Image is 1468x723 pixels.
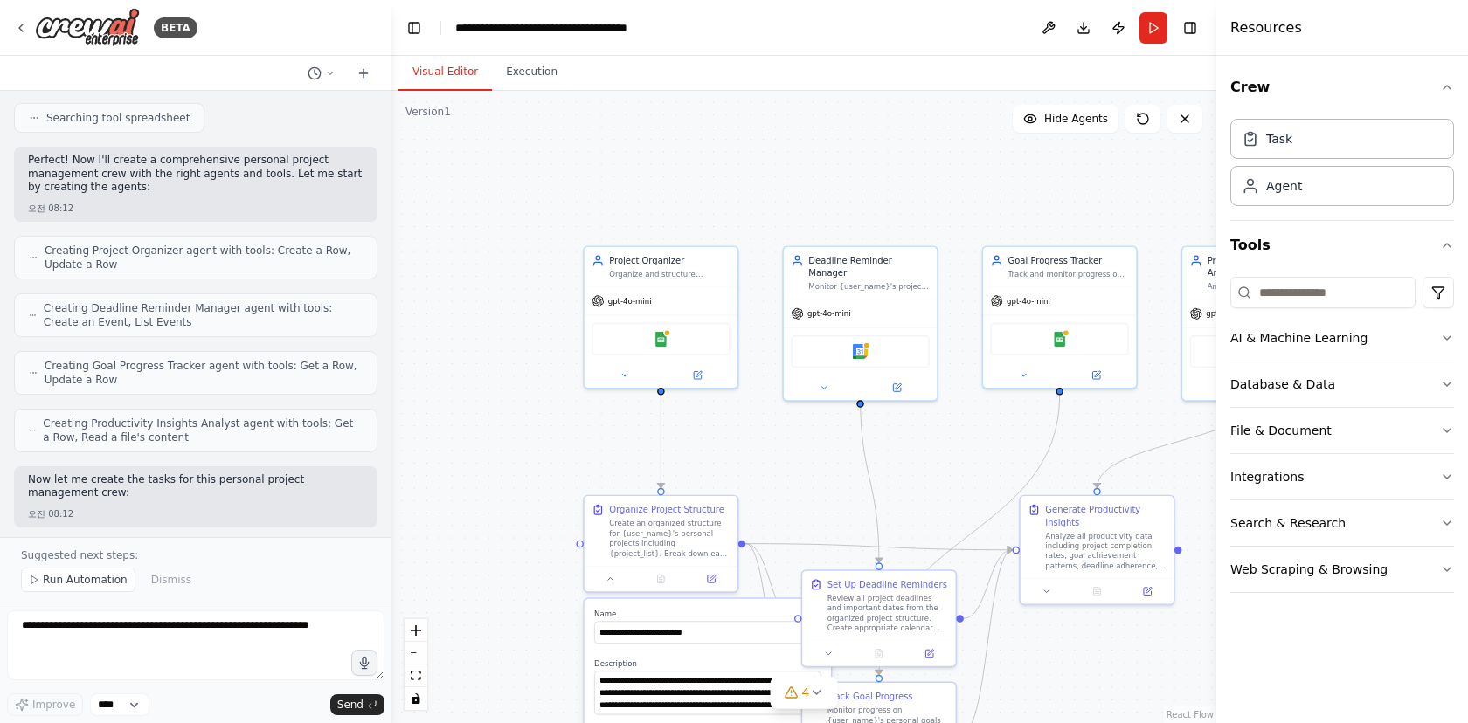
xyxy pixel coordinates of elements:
[609,270,730,279] div: Organize and structure {user_name}'s personal projects by creating clear project plans, breaking ...
[609,254,730,266] div: Project Organizer
[808,254,929,279] div: Deadline Reminder Manager
[1230,329,1368,347] div: AI & Machine Learning
[908,646,951,661] button: Open in side panel
[43,417,363,444] span: Creating Productivity Insights Analyst agent with tools: Get a Row, Read a file's content
[1061,368,1132,382] button: Open in side panel
[594,609,821,618] label: Name
[654,332,668,347] img: Google Sheets
[1230,454,1454,499] button: Integrations
[1181,245,1337,401] div: Productivity Insights AnalystAnalyze {user_name}'s productivity patterns, project completion rate...
[654,396,667,488] g: Edge from 301895dd-d14d-4bc0-a606-0434e75b2c67 to 1387e7d1-3843-4c6f-a6ea-bd8441c21a77
[1045,531,1166,571] div: Analyze all productivity data including project completion rates, goal achievement patterns, dead...
[21,568,135,592] button: Run Automation
[583,245,738,389] div: Project OrganizerOrganize and structure {user_name}'s personal projects by creating clear project...
[689,571,732,586] button: Open in side panel
[873,396,1066,675] g: Edge from 5a7a54af-4556-415d-902b-b4572e92a970 to 2e794118-e022-41d9-a963-bdda92aa9644
[1230,315,1454,361] button: AI & Machine Learning
[330,694,384,715] button: Send
[1178,16,1202,40] button: Hide right sidebar
[1230,408,1454,453] button: File & Document
[801,569,957,667] div: Set Up Deadline RemindersReview all project deadlines and important dates from the organized proj...
[583,495,738,593] div: Organize Project StructureCreate an organized structure for {user_name}'s personal projects inclu...
[1013,105,1118,133] button: Hide Agents
[35,8,140,47] img: Logo
[492,54,571,91] button: Execution
[1230,422,1332,439] div: File & Document
[46,111,190,125] span: Searching tool spreadsheet
[634,571,687,586] button: No output available
[154,17,197,38] div: BETA
[1052,332,1067,347] img: Google Sheets
[7,693,83,716] button: Improve
[1008,270,1129,279] div: Track and monitor progress on {user_name}'s personal and professional goals by collecting progres...
[44,301,363,329] span: Creating Deadline Reminder Manager agent with tools: Create an Event, List Events
[1230,63,1454,112] button: Crew
[1091,396,1265,488] g: Edge from 773277f4-7003-4247-9317-b4e2434b355b to 49d1fe08-31ce-41d9-9612-50297a63244b
[28,507,364,520] div: 오전 08:12
[782,245,938,401] div: Deadline Reminder ManagerMonitor {user_name}'s project deadlines and important dates, create cale...
[1230,270,1454,607] div: Tools
[1008,254,1129,266] div: Goal Progress Tracker
[1230,468,1304,485] div: Integrations
[808,282,929,292] div: Monitor {user_name}'s project deadlines and important dates, create calendar events for reminders...
[1230,500,1454,546] button: Search & Research
[1208,282,1328,292] div: Analyze {user_name}'s productivity patterns, project completion rates, and goal achievement data ...
[1208,254,1328,279] div: Productivity Insights Analyst
[43,573,128,587] span: Run Automation
[151,573,191,587] span: Dismiss
[45,244,363,272] span: Creating Project Organizer agent with tools: Create a Row, Update a Row
[455,19,652,37] nav: breadcrumb
[1230,221,1454,270] button: Tools
[853,646,905,661] button: No output available
[1206,308,1250,318] span: gpt-4o-mini
[1266,177,1302,195] div: Agent
[405,105,451,119] div: Version 1
[662,368,733,382] button: Open in side panel
[594,658,821,668] label: Description
[1230,514,1346,532] div: Search & Research
[827,593,948,633] div: Review all project deadlines and important dates from the organized project structure. Create app...
[807,308,851,318] span: gpt-4o-mini
[337,698,364,712] span: Send
[964,544,1013,625] g: Edge from 07ce397a-efc4-44e9-b0c4-1cf60083091f to 49d1fe08-31ce-41d9-9612-50297a63244b
[45,359,363,387] span: Creating Goal Progress Tracker agent with tools: Get a Row, Update a Row
[28,154,364,195] p: Perfect! Now I'll create a comprehensive personal project management crew with the right agents a...
[609,519,730,559] div: Create an organized structure for {user_name}'s personal projects including {project_list}. Break...
[398,54,492,91] button: Visual Editor
[862,380,932,395] button: Open in side panel
[1230,17,1302,38] h4: Resources
[854,396,885,563] g: Edge from 2a6164e3-2bbe-40e9-a5e5-f07923499b00 to 07ce397a-efc4-44e9-b0c4-1cf60083091f
[802,684,810,701] span: 4
[1266,130,1292,148] div: Task
[827,691,913,703] div: Track Goal Progress
[608,296,652,306] span: gpt-4o-mini
[405,664,427,687] button: fit view
[405,687,427,710] button: toggle interactivity
[1044,112,1108,126] span: Hide Agents
[1019,495,1174,605] div: Generate Productivity InsightsAnalyze all productivity data including project completion rates, g...
[982,245,1138,389] div: Goal Progress TrackerTrack and monitor progress on {user_name}'s personal and professional goals ...
[301,63,343,84] button: Switch to previous chat
[21,548,370,562] p: Suggested next steps:
[745,537,1012,555] g: Edge from 1387e7d1-3843-4c6f-a6ea-bd8441c21a77 to 49d1fe08-31ce-41d9-9612-50297a63244b
[853,344,868,359] img: Google Calendar
[1045,504,1166,529] div: Generate Productivity Insights
[28,473,364,500] p: Now let me create the tasks for this personal project management crew:
[1230,112,1454,220] div: Crew
[351,650,377,676] button: Click to speak your automation idea
[1230,361,1454,407] button: Database & Data
[1167,710,1214,720] a: React Flow attribution
[745,537,794,624] g: Edge from 1387e7d1-3843-4c6f-a6ea-bd8441c21a77 to 07ce397a-efc4-44e9-b0c4-1cf60083091f
[609,504,724,516] div: Organize Project Structure
[1230,547,1454,592] button: Web Scraping & Browsing
[405,619,427,710] div: React Flow controls
[28,202,364,215] div: 오전 08:12
[1230,375,1335,393] div: Database & Data
[405,619,427,642] button: zoom in
[771,677,838,709] button: 4
[142,568,200,592] button: Dismiss
[1126,584,1169,599] button: Open in side panel
[405,642,427,664] button: zoom out
[350,63,377,84] button: Start a new chat
[804,673,819,688] button: Open in editor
